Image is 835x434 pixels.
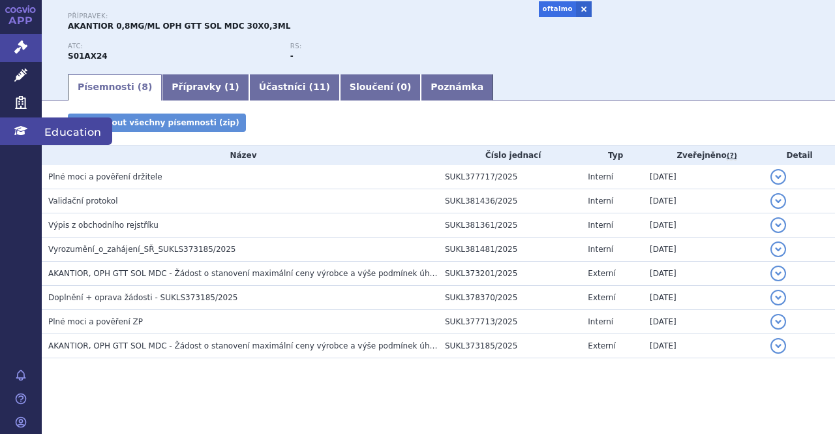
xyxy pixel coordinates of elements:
a: Přípravky (1) [162,74,249,101]
p: ATC: [68,42,277,50]
span: Externí [588,269,615,278]
button: detail [770,314,786,330]
button: detail [770,193,786,209]
th: Zveřejněno [643,146,764,165]
span: Doplnění + oprava žádosti - SUKLS373185/2025 [48,293,237,302]
span: Interní [588,221,613,230]
td: SUKL381361/2025 [438,213,581,238]
td: SUKL373185/2025 [438,334,581,358]
a: Poznámka [421,74,493,101]
td: [DATE] [643,189,764,213]
td: SUKL373201/2025 [438,262,581,286]
span: Plné moci a pověření ZP [48,317,143,326]
span: 1 [229,82,235,92]
span: Interní [588,196,613,206]
span: Externí [588,293,615,302]
span: Interní [588,245,613,254]
strong: POLYHEXANID [68,52,108,61]
td: [DATE] [643,286,764,310]
td: [DATE] [643,310,764,334]
td: SUKL381436/2025 [438,189,581,213]
button: detail [770,241,786,257]
span: 11 [313,82,326,92]
span: Externí [588,341,615,350]
th: Typ [581,146,643,165]
span: Interní [588,172,613,181]
td: [DATE] [643,165,764,189]
abbr: (?) [727,151,737,161]
td: [DATE] [643,334,764,358]
th: Číslo jednací [438,146,581,165]
button: detail [770,338,786,354]
span: Education [42,117,112,145]
strong: - [290,52,294,61]
p: RS: [290,42,500,50]
p: Přípravek: [68,12,513,20]
button: detail [770,266,786,281]
button: detail [770,169,786,185]
td: [DATE] [643,213,764,238]
span: AKANTIOR 0,8MG/ML OPH GTT SOL MDC 30X0,3ML [68,22,290,31]
span: AKANTIOR, OPH GTT SOL MDC - Žádost o stanovení maximální ceny výrobce a výše podmínek úhrady pro ... [48,269,485,278]
td: [DATE] [643,238,764,262]
span: Plné moci a pověření držitele [48,172,162,181]
span: Výpis z obchodního rejstříku [48,221,159,230]
span: AKANTIOR, OPH GTT SOL MDC - Žádost o stanovení maximální ceny výrobce a výše podmínek úhrady pro ... [48,341,500,350]
a: oftalmo [539,1,576,17]
td: [DATE] [643,262,764,286]
a: Účastníci (11) [249,74,340,101]
td: SUKL378370/2025 [438,286,581,310]
span: Validační protokol [48,196,118,206]
span: Stáhnout všechny písemnosti (zip) [86,118,239,127]
td: SUKL377717/2025 [438,165,581,189]
th: Detail [764,146,835,165]
td: SUKL377713/2025 [438,310,581,334]
span: 0 [401,82,407,92]
a: Sloučení (0) [340,74,421,101]
button: detail [770,217,786,233]
a: Písemnosti (8) [68,74,162,101]
th: Název [42,146,438,165]
button: detail [770,290,786,305]
span: Vyrozumění_o_zahájení_SŘ_SUKLS373185/2025 [48,245,235,254]
a: Stáhnout všechny písemnosti (zip) [68,114,246,132]
span: Interní [588,317,613,326]
td: SUKL381481/2025 [438,238,581,262]
span: 8 [142,82,148,92]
